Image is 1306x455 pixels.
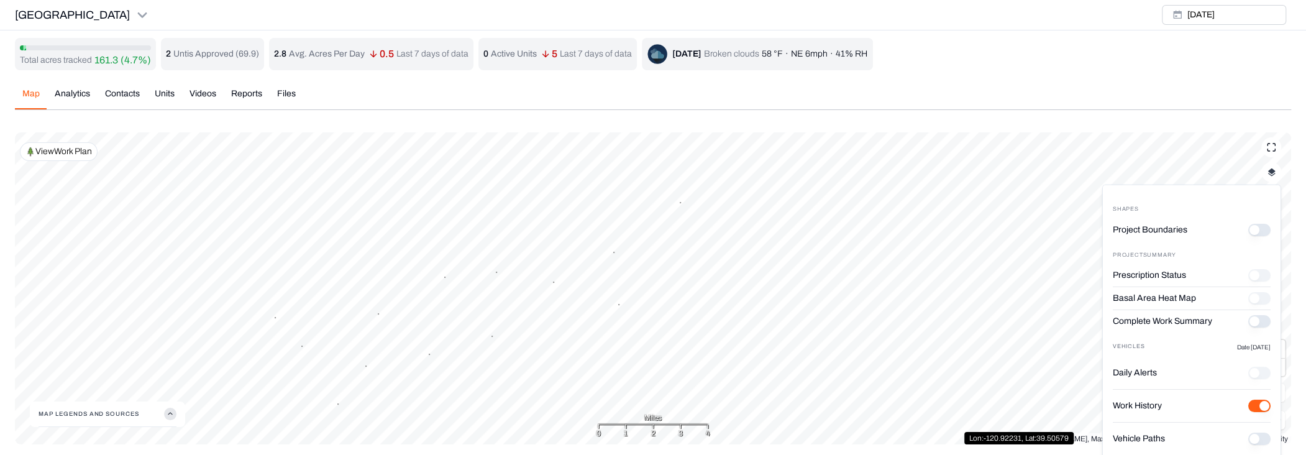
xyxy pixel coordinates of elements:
[560,48,632,60] p: Last 7 days of data
[1113,223,1187,236] label: Project Boundaries
[704,48,759,60] p: Broken clouds
[647,44,667,64] img: broken-clouds-night-D27faUOw.png
[15,6,130,24] p: [GEOGRAPHIC_DATA]
[370,50,394,58] p: 0.5
[491,336,493,337] button: 19
[542,50,557,58] p: 5
[830,48,833,60] p: ·
[337,403,339,405] button: 7
[166,48,171,60] p: 2
[1113,205,1271,214] div: Shapes
[680,202,681,203] button: 7
[47,88,98,109] button: Analytics
[98,88,147,109] button: Contacts
[553,282,554,283] button: 25
[491,48,537,60] p: Active Units
[1113,367,1157,379] label: Daily Alerts
[301,346,303,347] button: 8
[618,304,619,305] button: 2
[274,48,286,60] p: 2.8
[969,433,1069,443] p: Lon: -120.92231 , Lat: 39.50579
[39,402,176,426] button: Map Legends And Sources
[378,313,379,315] button: 18
[224,88,270,109] button: Reports
[15,88,47,109] button: Map
[370,50,377,58] img: arrow
[1113,433,1165,445] label: Vehicle Paths
[644,411,662,424] span: Miles
[678,427,683,439] div: 3
[289,48,365,60] p: Avg. Acres Per Day
[429,354,430,355] button: 3
[624,427,628,439] div: 1
[613,252,614,253] button: 8
[672,48,701,60] div: [DATE]
[94,53,118,68] p: 161.3
[1237,342,1271,352] p: Date [DATE]
[444,277,445,278] button: 8
[785,48,788,60] p: ·
[1113,315,1212,328] label: Complete Work Summary
[94,53,151,68] button: 161.3(4.7%)
[651,427,655,439] div: 2
[1113,250,1271,259] div: Project Summary
[1113,292,1196,305] label: Basal Area Heat Map
[836,48,867,60] p: 41% RH
[483,48,488,60] p: 0
[1113,269,1186,282] label: Prescription Status
[542,50,549,58] img: arrow
[275,317,276,318] button: 2
[1162,5,1286,25] button: [DATE]
[496,272,497,273] button: 3
[35,145,92,158] p: View Work Plan
[791,48,828,60] p: NE 6mph
[182,88,224,109] button: Videos
[173,48,259,60] p: Untis Approved ( 69.9 )
[1113,342,1144,352] p: Vehicles
[20,54,92,67] p: Total acres tracked
[147,88,182,109] button: Units
[596,427,601,439] div: 0
[1267,168,1276,177] img: layerIcon
[1113,400,1162,412] label: Work History
[270,88,303,109] button: Files
[15,132,1291,444] canvas: Map
[762,48,783,60] p: 58 °F
[396,48,468,60] p: Last 7 days of data
[365,365,367,367] button: 10
[706,427,710,439] div: 4
[121,53,151,68] p: (4.7%)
